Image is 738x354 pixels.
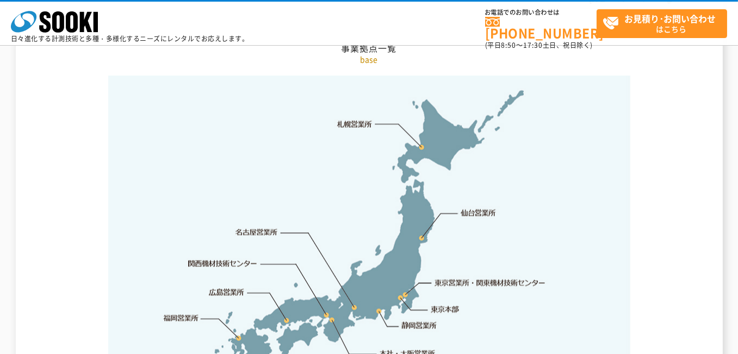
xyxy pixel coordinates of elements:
a: 札幌営業所 [337,119,373,129]
strong: お見積り･お問い合わせ [625,12,716,25]
a: 福岡営業所 [163,313,199,324]
a: 名古屋営業所 [235,227,278,238]
a: 東京本部 [431,305,460,315]
a: 関西機材技術センター [188,258,257,269]
a: 広島営業所 [209,287,245,297]
span: お電話でのお問い合わせは [485,9,597,16]
p: 日々進化する計測技術と多種・多様化するニーズにレンタルでお応えします。 [11,35,249,42]
span: (平日 ～ 土日、祝日除く) [485,40,593,50]
span: 17:30 [523,40,543,50]
span: はこちら [603,10,727,37]
a: 静岡営業所 [401,320,437,331]
span: 8:50 [501,40,517,50]
a: 東京営業所・関東機材技術センター [435,277,547,288]
a: 仙台営業所 [461,208,496,219]
a: [PHONE_NUMBER] [485,17,597,39]
p: base [51,54,687,65]
a: お見積り･お問い合わせはこちら [597,9,727,38]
